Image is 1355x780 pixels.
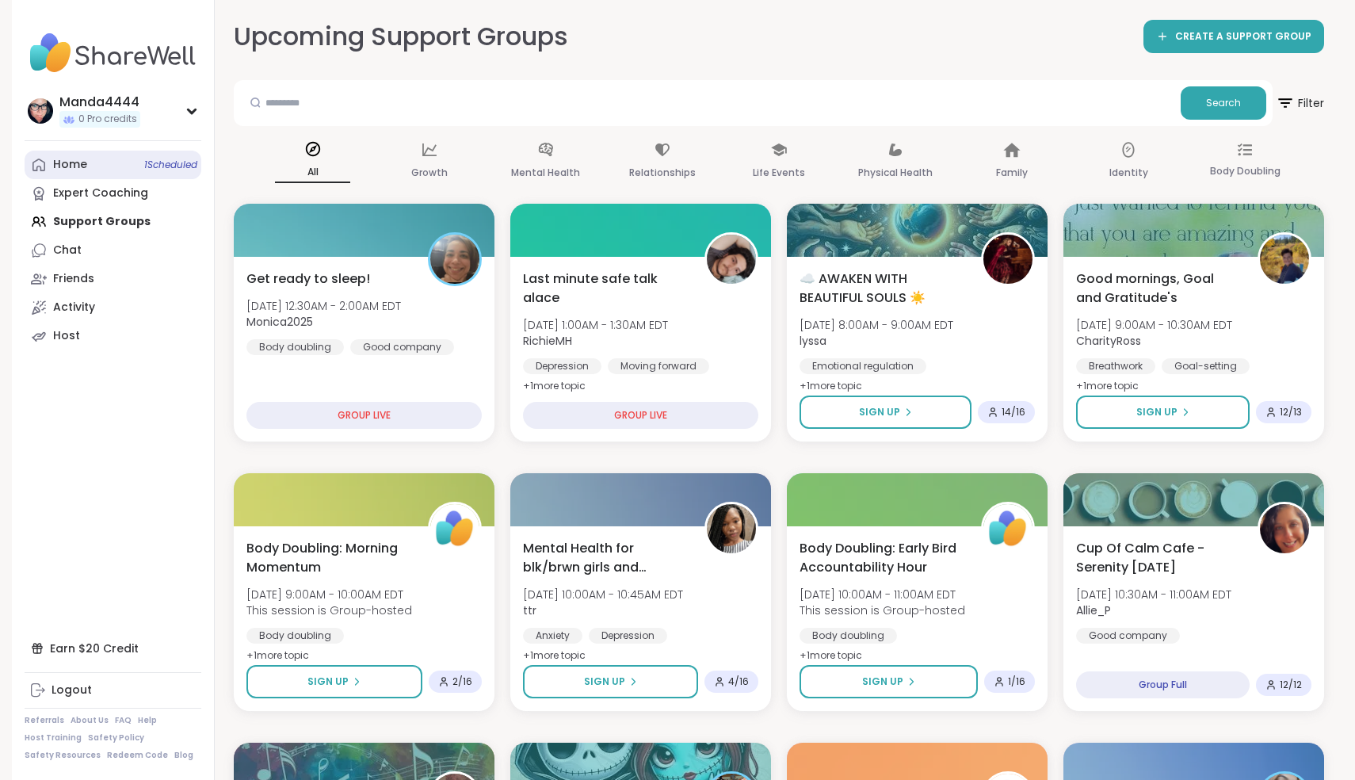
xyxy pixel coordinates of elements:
b: CharityRoss [1076,333,1141,349]
span: [DATE] 9:00AM - 10:30AM EDT [1076,317,1232,333]
a: Safety Policy [88,732,144,744]
a: Logout [25,676,201,705]
div: Breathwork [1076,358,1155,374]
a: Host [25,322,201,350]
div: Group Full [1076,671,1250,698]
span: 0 Pro credits [78,113,137,126]
div: Body doubling [800,628,897,644]
div: Host [53,328,80,344]
div: Depression [523,358,601,374]
div: Good company [350,339,454,355]
a: Safety Resources [25,750,101,761]
div: Activity [53,300,95,315]
span: Sign Up [1136,405,1178,419]
span: ☁️ AWAKEN WITH BEAUTIFUL SOULS ☀️ [800,270,964,308]
img: lyssa [983,235,1032,284]
span: Good mornings, Goal and Gratitude's [1076,270,1240,308]
span: 1 Scheduled [144,159,197,171]
p: All [275,162,350,183]
a: About Us [71,715,109,726]
span: [DATE] 10:30AM - 11:00AM EDT [1076,587,1231,602]
span: Body Doubling: Morning Momentum [246,539,410,577]
button: Sign Up [523,665,698,698]
div: Body doubling [246,339,344,355]
p: Family [996,163,1028,182]
div: Friends [53,271,94,287]
span: This session is Group-hosted [800,602,965,618]
span: [DATE] 1:00AM - 1:30AM EDT [523,317,668,333]
div: Home [53,157,87,173]
span: Sign Up [862,675,903,689]
span: Sign Up [859,405,900,419]
img: ttr [707,504,756,553]
img: ShareWell Nav Logo [25,25,201,81]
p: Life Events [753,163,805,182]
img: ShareWell [430,504,479,553]
span: 14 / 16 [1002,406,1025,419]
a: Home1Scheduled [25,151,201,179]
span: Sign Up [307,675,349,689]
span: Last minute safe talk alace [523,270,687,308]
img: Allie_P [1260,504,1309,553]
div: Body doubling [246,628,344,644]
a: Blog [174,750,193,761]
div: Earn $20 Credit [25,634,201,663]
span: [DATE] 12:30AM - 2:00AM EDT [246,298,401,314]
div: Emotional regulation [800,358,926,374]
b: Monica2025 [246,314,313,330]
p: Mental Health [511,163,580,182]
div: Expert Coaching [53,185,148,201]
div: Anxiety [523,628,582,644]
button: Sign Up [800,665,978,698]
img: Manda4444 [28,98,53,124]
div: Logout [52,682,92,698]
div: GROUP LIVE [246,402,482,429]
button: Sign Up [1076,396,1250,429]
p: Growth [411,163,448,182]
p: Relationships [629,163,696,182]
button: Search [1181,86,1266,120]
div: GROUP LIVE [523,402,758,429]
p: Identity [1109,163,1148,182]
span: 12 / 13 [1280,406,1302,419]
p: Body Doubling [1210,162,1281,181]
span: Filter [1276,84,1324,122]
b: ttr [523,602,536,618]
p: Physical Health [858,163,933,182]
a: CREATE A SUPPORT GROUP [1143,20,1324,53]
span: 1 / 16 [1008,675,1025,688]
div: Manda4444 [59,94,140,111]
span: Mental Health for blk/brwn girls and women [523,539,687,577]
span: Cup Of Calm Cafe - Serenity [DATE] [1076,539,1240,577]
button: Filter [1276,80,1324,126]
img: RichieMH [707,235,756,284]
div: Moving forward [608,358,709,374]
span: 2 / 16 [452,675,472,688]
span: 4 / 16 [728,675,749,688]
b: lyssa [800,333,826,349]
a: Expert Coaching [25,179,201,208]
span: 12 / 12 [1280,679,1302,691]
a: Referrals [25,715,64,726]
div: Depression [589,628,667,644]
span: Search [1206,96,1241,110]
a: FAQ [115,715,132,726]
h2: Upcoming Support Groups [234,19,568,55]
span: [DATE] 8:00AM - 9:00AM EDT [800,317,953,333]
a: Help [138,715,157,726]
a: Activity [25,293,201,322]
a: Host Training [25,732,82,744]
span: This session is Group-hosted [246,602,412,618]
img: Monica2025 [430,235,479,284]
b: Allie_P [1076,602,1111,618]
img: ShareWell [983,504,1032,553]
a: Redeem Code [107,750,168,761]
span: CREATE A SUPPORT GROUP [1175,30,1311,44]
button: Sign Up [800,396,971,429]
span: [DATE] 10:00AM - 10:45AM EDT [523,587,683,602]
div: Chat [53,243,82,258]
button: Sign Up [246,665,422,698]
span: Get ready to sleep! [246,270,370,289]
a: Friends [25,265,201,293]
div: Goal-setting [1162,358,1250,374]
